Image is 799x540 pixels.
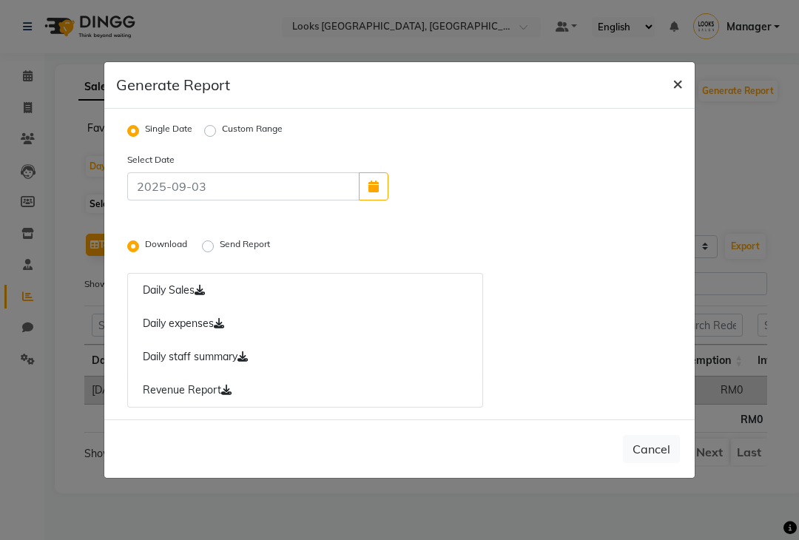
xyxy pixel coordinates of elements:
[145,237,190,255] label: Download
[127,340,483,374] a: Daily staff summary
[116,153,258,166] label: Select Date
[623,435,680,463] button: Cancel
[127,374,483,408] a: Revenue Report
[222,122,283,140] label: Custom Range
[116,74,230,96] h5: Generate Report
[145,122,192,140] label: Single Date
[661,62,695,104] button: Close
[672,72,683,94] span: ×
[127,172,360,200] input: 2025-09-03
[220,237,273,255] label: Send Report
[127,273,483,308] a: Daily Sales
[127,307,483,341] a: Daily expenses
